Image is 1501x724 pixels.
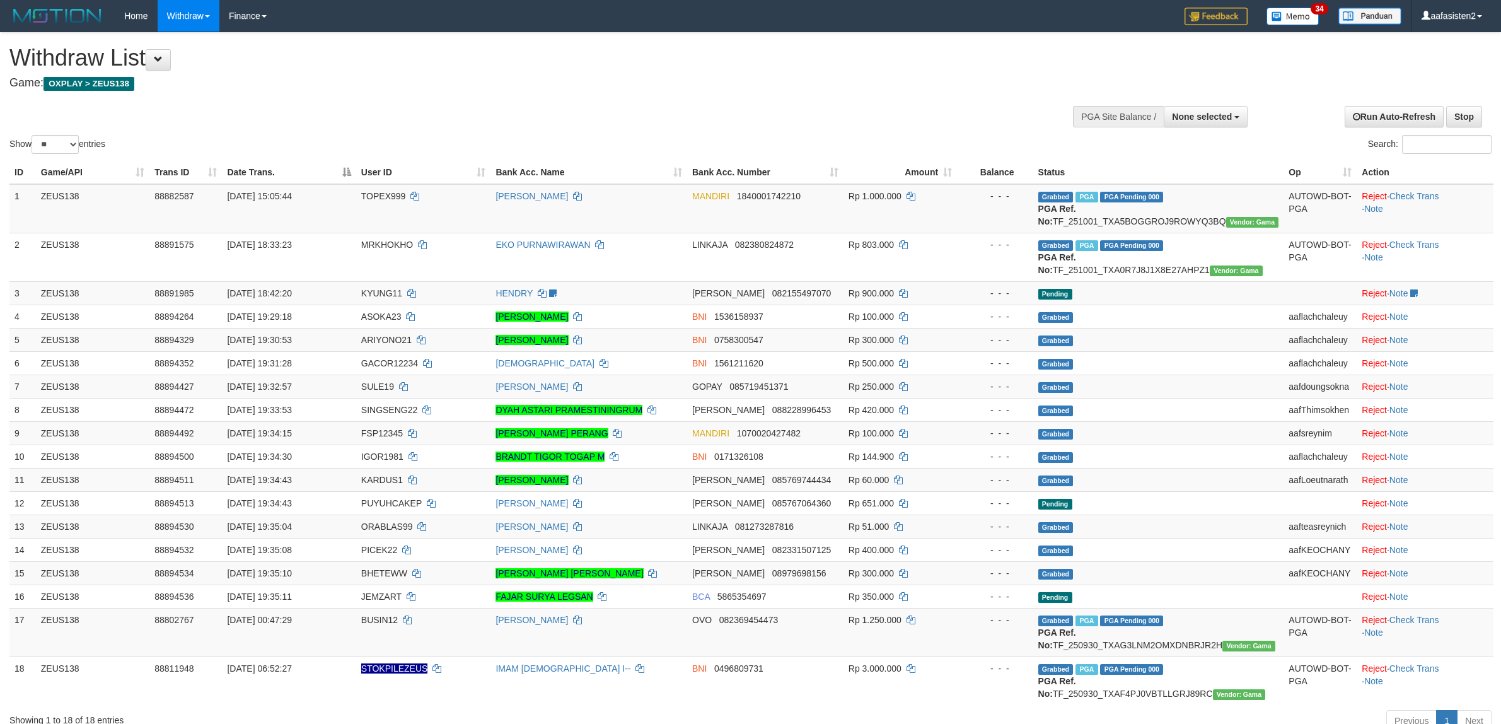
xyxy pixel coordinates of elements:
[714,358,763,368] span: Copy 1561211620 to clipboard
[1357,184,1493,233] td: · ·
[962,520,1028,533] div: - - -
[1362,568,1387,578] a: Reject
[36,515,149,538] td: ZEUS138
[1362,335,1387,345] a: Reject
[36,375,149,398] td: ZEUS138
[1389,592,1408,602] a: Note
[149,161,222,184] th: Trans ID: activate to sort column ascending
[154,452,194,462] span: 88894500
[1357,375,1493,398] td: ·
[9,375,36,398] td: 7
[227,522,291,532] span: [DATE] 19:35:04
[227,405,291,415] span: [DATE] 19:33:53
[361,335,412,345] span: ARIYONO21
[692,498,765,508] span: [PERSON_NAME]
[1075,240,1098,251] span: Marked by aafpengsreynich
[1362,191,1387,201] a: Reject
[1284,468,1357,491] td: aafLoeutnarath
[692,405,765,415] span: [PERSON_NAME]
[692,335,707,345] span: BNI
[962,380,1028,393] div: - - -
[227,358,291,368] span: [DATE] 19:31:28
[1357,585,1493,608] td: ·
[962,544,1028,556] div: - - -
[1389,568,1408,578] a: Note
[1357,515,1493,538] td: ·
[962,357,1028,370] div: - - -
[714,312,763,322] span: Copy 1536158937 to clipboard
[9,468,36,491] td: 11
[692,615,712,625] span: OVO
[1362,288,1387,298] a: Reject
[154,382,194,392] span: 88894427
[9,45,988,71] h1: Withdraw List
[36,561,149,585] td: ZEUS138
[496,592,593,602] a: FAJAR SURYA LEGSAN
[962,190,1028,202] div: - - -
[154,522,194,532] span: 88894530
[1362,615,1387,625] a: Reject
[1389,498,1408,508] a: Note
[9,421,36,445] td: 9
[36,233,149,281] td: ZEUS138
[1284,445,1357,468] td: aaflachchaleuy
[962,614,1028,626] div: - - -
[1357,445,1493,468] td: ·
[692,545,765,555] span: [PERSON_NAME]
[1172,112,1232,122] span: None selected
[1284,515,1357,538] td: aafteasreynich
[32,135,79,154] select: Showentries
[1164,106,1248,127] button: None selected
[962,310,1028,323] div: - - -
[36,305,149,328] td: ZEUS138
[1389,428,1408,438] a: Note
[772,545,831,555] span: Copy 082331507125 to clipboard
[496,335,568,345] a: [PERSON_NAME]
[1284,184,1357,233] td: AUTOWD-BOT-PGA
[154,475,194,485] span: 88894511
[849,475,890,485] span: Rp 60.000
[1210,266,1263,276] span: Vendor URL: https://trx31.1velocity.biz
[361,240,413,250] span: MRKHOKHO
[714,335,763,345] span: Copy 0758300547 to clipboard
[849,240,894,250] span: Rp 803.000
[9,161,36,184] th: ID
[227,312,291,322] span: [DATE] 19:29:18
[227,545,291,555] span: [DATE] 19:35:08
[692,288,765,298] span: [PERSON_NAME]
[1284,538,1357,561] td: aafKEOCHANY
[1357,233,1493,281] td: · ·
[36,445,149,468] td: ZEUS138
[849,335,894,345] span: Rp 300.000
[361,191,406,201] span: TOPEX999
[36,328,149,351] td: ZEUS138
[1284,328,1357,351] td: aaflachchaleuy
[729,382,788,392] span: Copy 085719451371 to clipboard
[1364,628,1383,638] a: Note
[154,335,194,345] span: 88894329
[9,351,36,375] td: 6
[1075,192,1098,202] span: Marked by aafnoeunsreypich
[227,288,291,298] span: [DATE] 18:42:20
[227,382,291,392] span: [DATE] 19:32:57
[9,233,36,281] td: 2
[36,468,149,491] td: ZEUS138
[1100,240,1163,251] span: PGA Pending
[1226,217,1279,228] span: Vendor URL: https://trx31.1velocity.biz
[1364,676,1383,686] a: Note
[9,6,105,25] img: MOTION_logo.png
[1389,312,1408,322] a: Note
[962,567,1028,580] div: - - -
[692,191,729,201] span: MANDIRI
[1362,358,1387,368] a: Reject
[692,475,765,485] span: [PERSON_NAME]
[1362,382,1387,392] a: Reject
[36,585,149,608] td: ZEUS138
[849,358,894,368] span: Rp 500.000
[1357,281,1493,305] td: ·
[843,161,957,184] th: Amount: activate to sort column ascending
[1038,192,1074,202] span: Grabbed
[9,305,36,328] td: 4
[1284,305,1357,328] td: aaflachchaleuy
[9,398,36,421] td: 8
